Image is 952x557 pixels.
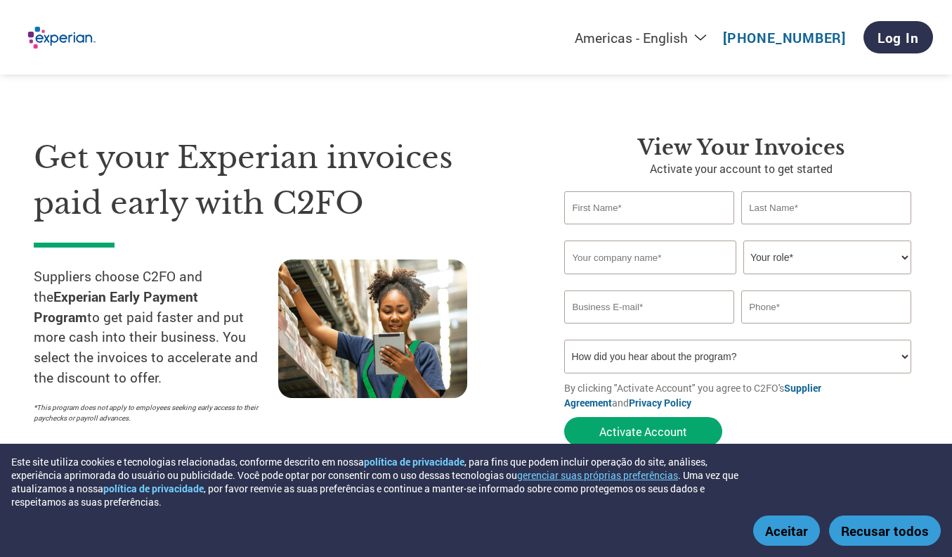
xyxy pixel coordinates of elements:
div: Inavlid Email Address [564,325,734,334]
select: Title/Role [743,241,911,274]
a: [PHONE_NUMBER] [723,29,846,46]
img: Experian [20,18,101,57]
p: *This program does not apply to employees seeking early access to their paychecks or payroll adva... [34,402,264,423]
a: política de privacidade [364,455,464,468]
input: First Name* [564,191,734,224]
p: By clicking "Activate Account" you agree to C2FO's and [564,380,918,410]
div: Invalid company name or company name is too long [564,276,911,285]
input: Your company name* [564,241,736,274]
div: Invalid first name or first name is too long [564,226,734,235]
div: Este site utiliza cookies e tecnologias relacionadas, conforme descrito em nossa , para fins que ... [11,455,758,508]
h1: Get your Experian invoices paid early with C2FO [34,135,522,226]
p: Suppliers choose C2FO and the to get paid faster and put more cash into their business. You selec... [34,267,278,388]
button: Activate Account [564,417,722,446]
button: gerenciar suas próprias preferências [517,468,678,482]
a: política de privacidade [103,482,204,495]
button: Recusar todos [829,516,941,546]
a: Log In [863,21,933,53]
input: Phone* [741,290,911,324]
a: Supplier Agreement [564,381,821,409]
p: Activate your account to get started [564,160,918,177]
input: Last Name* [741,191,911,224]
a: Privacy Policy [629,396,691,409]
img: supply chain worker [278,260,467,398]
div: Invalid last name or last name is too long [741,226,911,235]
h3: View Your Invoices [564,135,918,160]
button: Aceitar [753,516,820,546]
div: Inavlid Phone Number [741,325,911,334]
strong: Experian Early Payment Program [34,288,198,326]
input: Invalid Email format [564,290,734,324]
